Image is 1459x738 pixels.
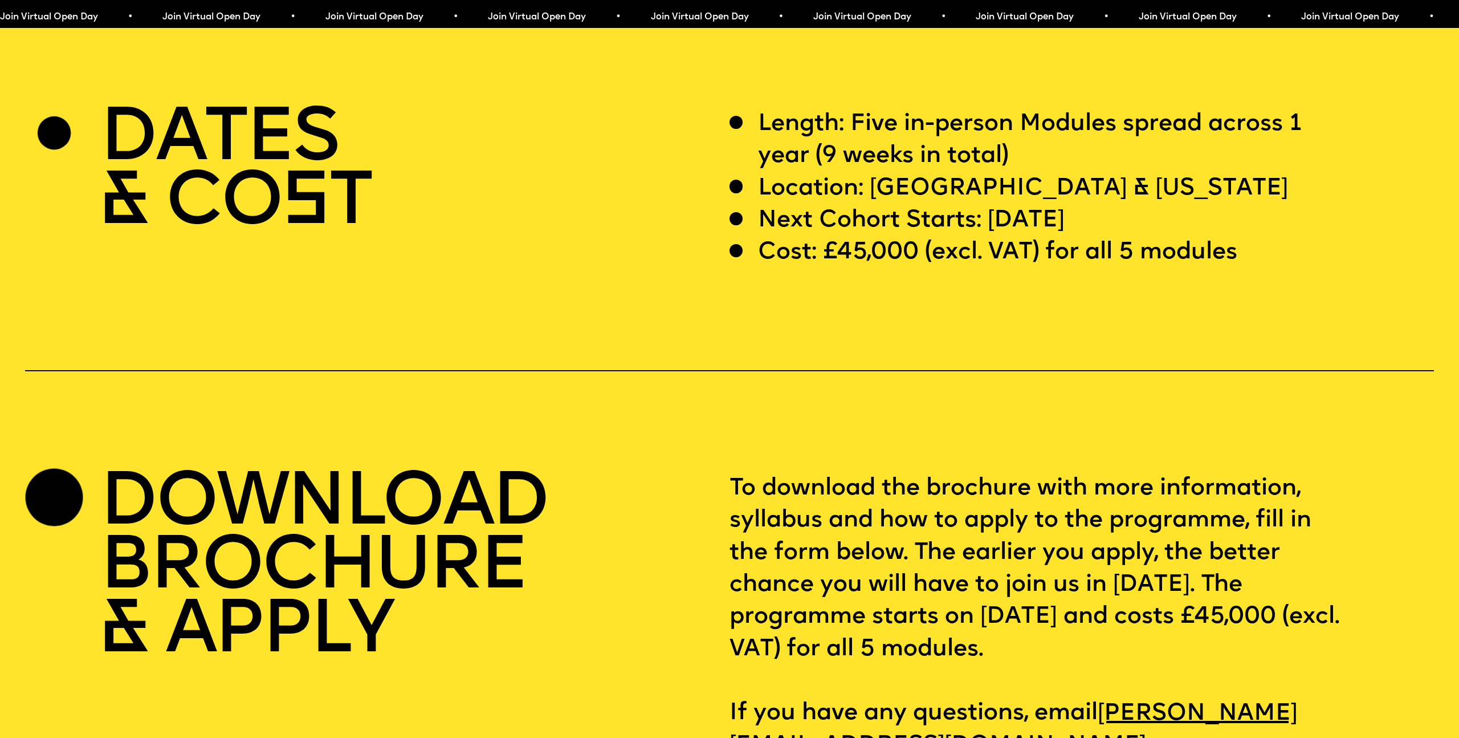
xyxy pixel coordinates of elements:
h2: DATES & CO T [100,108,371,236]
span: • [1266,13,1271,22]
p: Next Cohort Starts: [DATE] [758,205,1065,237]
span: • [941,13,946,22]
span: • [1104,13,1109,22]
p: Cost: £45,000 (excl. VAT) for all 5 modules [758,237,1237,269]
p: Location: [GEOGRAPHIC_DATA] & [US_STATE] [758,173,1288,205]
span: • [128,13,133,22]
span: • [453,13,458,22]
p: Length: Five in-person Modules spread across 1 year (9 weeks in total) [758,108,1346,173]
span: • [779,13,784,22]
span: • [290,13,295,22]
span: • [1429,13,1434,22]
span: S [282,167,328,242]
span: • [616,13,621,22]
h2: DOWNLOAD BROCHURE & APPLY [100,473,548,664]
